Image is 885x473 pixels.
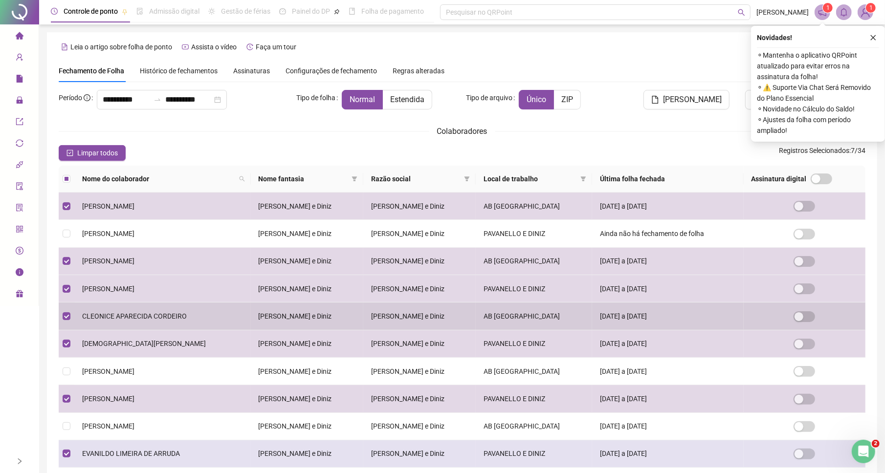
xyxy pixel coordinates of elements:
td: [DATE] a [DATE] [592,385,744,412]
span: [PERSON_NAME] [82,230,134,237]
span: ⚬ Mantenha o aplicativo QRPoint atualizado para evitar erros na assinatura da folha! [757,50,879,82]
span: filter [464,176,470,182]
td: [DATE] a [DATE] [592,275,744,302]
td: [PERSON_NAME] e Diniz [251,385,363,412]
td: [PERSON_NAME] e Diniz [363,193,476,220]
td: [PERSON_NAME] e Diniz [251,413,363,440]
span: dashboard [279,8,286,15]
span: search [239,176,245,182]
span: notification [818,8,827,17]
span: Assista o vídeo [191,43,237,51]
span: close [870,34,877,41]
td: [PERSON_NAME] e Diniz [363,220,476,247]
span: clock-circle [51,8,58,15]
span: Faça um tour [256,43,296,51]
span: lock [16,92,23,111]
td: AB [GEOGRAPHIC_DATA] [476,358,592,385]
span: ZIP [561,95,573,104]
td: PAVANELLO E DINIZ [476,440,592,468]
td: [DATE] a [DATE] [592,440,744,468]
span: search [738,9,745,16]
sup: 1 [823,3,833,13]
span: [PERSON_NAME] [82,285,134,293]
span: : 7 / 34 [779,145,865,161]
td: [PERSON_NAME] e Diniz [251,248,363,275]
span: EVANILDO LIMEIRA DE ARRUDA [82,450,180,457]
span: filter [462,172,472,186]
td: PAVANELLO E DINIZ [476,385,592,412]
td: [PERSON_NAME] e Diniz [251,220,363,247]
span: ⚬ Ajustes da folha com período ampliado! [757,114,879,136]
span: pushpin [122,9,128,15]
span: [PERSON_NAME] [82,367,134,375]
img: 69249 [858,5,873,20]
span: history [246,43,253,50]
span: filter [352,176,357,182]
span: Folha de pagamento [361,7,424,15]
span: Normal [350,95,375,104]
td: [PERSON_NAME] e Diniz [251,302,363,330]
span: ⚬ ⚠️ Suporte Via Chat Será Removido do Plano Essencial [757,82,879,104]
span: Regras alteradas [393,67,444,74]
td: AB [GEOGRAPHIC_DATA] [476,302,592,330]
td: [PERSON_NAME] e Diniz [363,275,476,302]
span: search [237,172,247,186]
span: [PERSON_NAME] [82,395,134,403]
span: to [154,96,161,104]
td: [DATE] a [DATE] [592,248,744,275]
span: [PERSON_NAME] [663,94,722,106]
td: [PERSON_NAME] e Diniz [363,330,476,358]
span: file-done [136,8,143,15]
span: [PERSON_NAME] [82,422,134,430]
span: Razão social [371,173,460,184]
button: Fechar folha [745,90,816,109]
span: file-text [61,43,68,50]
span: pushpin [334,9,340,15]
span: Único [527,95,546,104]
span: CLEONICE APARECIDA CORDEIRO [82,312,187,320]
td: [DATE] a [DATE] [592,413,744,440]
span: [DEMOGRAPHIC_DATA][PERSON_NAME] [82,340,206,347]
span: Colaboradores [437,127,487,136]
td: [PERSON_NAME] e Diniz [363,248,476,275]
span: Limpar todos [77,148,118,158]
span: gift [16,285,23,305]
span: file [651,96,659,104]
span: Fechamento de Folha [59,67,124,75]
td: AB [GEOGRAPHIC_DATA] [476,413,592,440]
span: Estendida [390,95,424,104]
span: Histórico de fechamentos [140,67,218,75]
span: Local de trabalho [484,173,576,184]
span: swap-right [154,96,161,104]
span: Tipo de folha [296,92,335,103]
span: Registros Selecionados [779,147,849,154]
span: right [16,458,23,465]
td: [PERSON_NAME] e Diniz [363,440,476,468]
span: Configurações de fechamento [286,67,377,74]
sup: Atualize o seu contato no menu Meus Dados [866,3,876,13]
td: [DATE] a [DATE] [592,302,744,330]
td: AB [GEOGRAPHIC_DATA] [476,248,592,275]
span: file [16,70,23,90]
span: Controle de ponto [64,7,118,15]
span: [PERSON_NAME] [82,257,134,265]
span: Nome do colaborador [82,173,235,184]
span: [PERSON_NAME] [756,7,809,18]
td: [PERSON_NAME] e Diniz [251,330,363,358]
td: [PERSON_NAME] e Diniz [251,275,363,302]
td: PAVANELLO E DINIZ [476,275,592,302]
span: Assinatura digital [752,173,807,184]
button: [PERSON_NAME] [643,90,730,109]
td: [PERSON_NAME] e Diniz [251,358,363,385]
span: Nome fantasia [259,173,348,184]
span: solution [16,199,23,219]
span: filter [350,172,359,186]
span: [PERSON_NAME] [82,202,134,210]
span: audit [16,178,23,197]
td: [PERSON_NAME] e Diniz [363,385,476,412]
span: 1 [869,4,873,11]
span: info-circle [84,94,90,101]
td: [PERSON_NAME] e Diniz [363,358,476,385]
span: check-square [66,150,73,156]
td: [PERSON_NAME] e Diniz [363,413,476,440]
